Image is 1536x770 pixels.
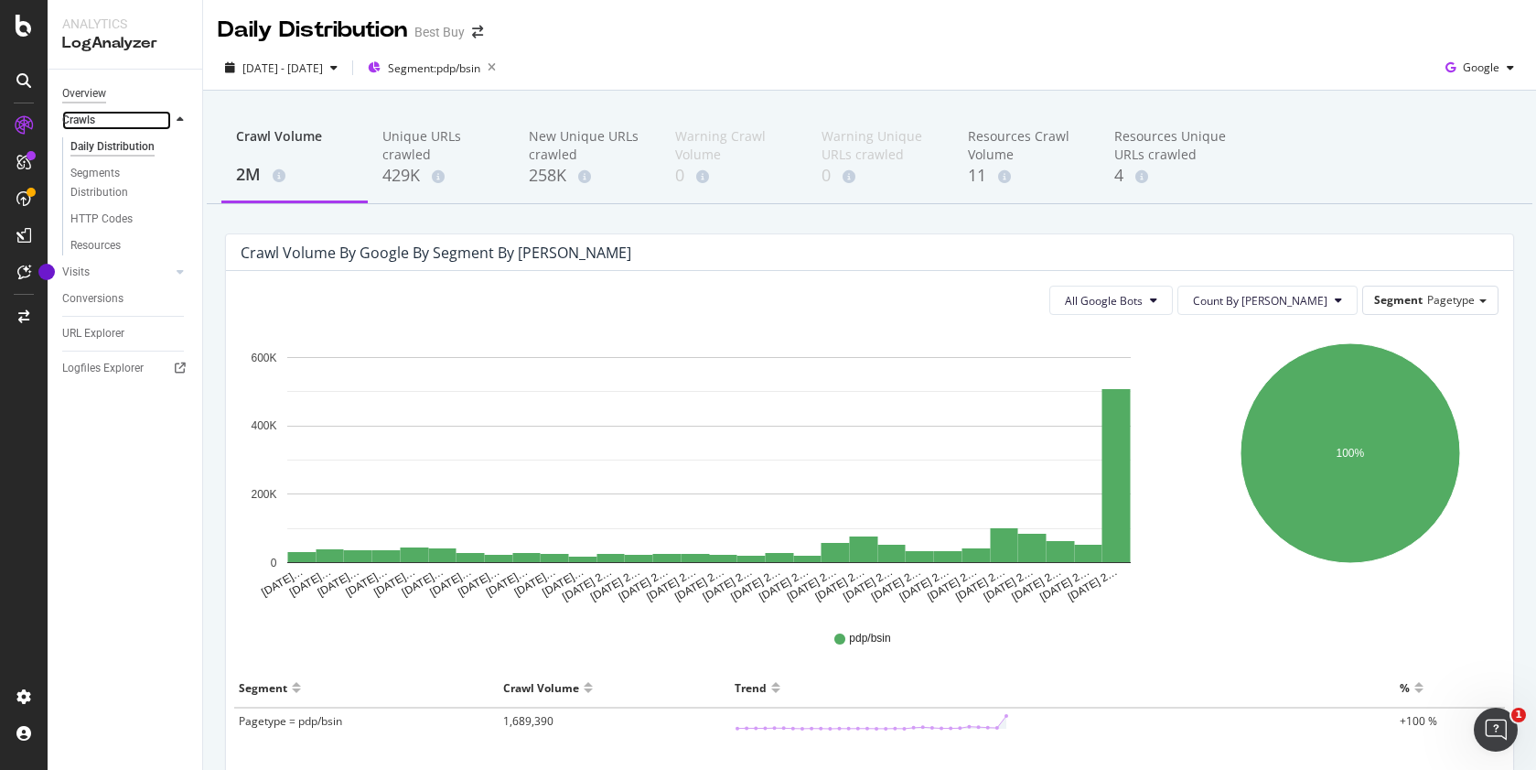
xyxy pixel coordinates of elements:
button: [DATE] - [DATE] [218,53,345,82]
div: arrow-right-arrow-left [472,26,483,38]
div: 2M [236,163,353,187]
span: Segment: pdp/bsin [388,60,480,76]
div: HTTP Codes [70,210,133,229]
div: Crawls [62,111,95,130]
div: Overview [62,84,106,103]
text: 0 [271,557,277,569]
div: Analytics [62,15,188,33]
a: Overview [62,84,189,103]
svg: A chart. [1205,330,1496,604]
button: Google [1438,53,1521,82]
span: Segment [1374,292,1423,308]
div: Resources [70,236,121,255]
span: Pagetype [1427,292,1475,308]
div: Warning Unique URLs crawled [822,127,939,164]
a: Conversions [62,289,189,309]
a: Segments Distribution [70,164,189,202]
div: Crawl Volume by google by Segment by [PERSON_NAME] [241,244,631,262]
div: Visits [62,263,90,282]
div: Best Buy [414,23,465,41]
span: pdp/bsin [849,631,890,646]
button: All Google Bots [1049,286,1173,315]
div: % [1400,673,1410,702]
div: URL Explorer [62,324,124,343]
text: 400K [251,420,276,433]
a: Resources [70,236,189,255]
a: HTTP Codes [70,210,189,229]
span: 1,689,390 [503,713,553,729]
span: [DATE] - [DATE] [242,60,323,76]
div: 0 [675,164,792,188]
div: Crawl Volume [503,673,579,702]
button: Segment:pdp/bsin [360,53,503,82]
a: URL Explorer [62,324,189,343]
div: Daily Distribution [70,137,155,157]
div: Crawl Volume [236,127,353,162]
div: 4 [1114,164,1231,188]
div: 0 [822,164,939,188]
span: All Google Bots [1065,293,1143,309]
span: Count By Day [1193,293,1327,309]
div: New Unique URLs crawled [529,127,646,164]
div: Segments Distribution [70,164,172,202]
div: Unique URLs crawled [382,127,499,164]
span: 1 [1511,708,1526,722]
a: Logfiles Explorer [62,359,189,378]
div: Warning Crawl Volume [675,127,792,164]
text: 100% [1336,447,1364,460]
div: Tooltip anchor [38,264,55,280]
div: Resources Crawl Volume [968,127,1085,164]
div: Logfiles Explorer [62,359,144,378]
svg: A chart. [241,330,1177,604]
div: Daily Distribution [218,15,407,46]
button: Count By [PERSON_NAME] [1177,286,1358,315]
a: Visits [62,263,171,282]
div: Trend [735,673,767,702]
div: 11 [968,164,1085,188]
div: Conversions [62,289,124,309]
span: Google [1463,60,1499,75]
div: LogAnalyzer [62,33,188,54]
span: Pagetype = pdp/bsin [239,713,342,729]
iframe: Intercom live chat [1474,708,1518,752]
span: +100 % [1400,713,1437,729]
a: Crawls [62,111,171,130]
div: 258K [529,164,646,188]
div: Segment [239,673,287,702]
div: 429K [382,164,499,188]
text: 600K [251,352,276,364]
div: Resources Unique URLs crawled [1114,127,1231,164]
a: Daily Distribution [70,137,189,157]
text: 200K [251,488,276,501]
